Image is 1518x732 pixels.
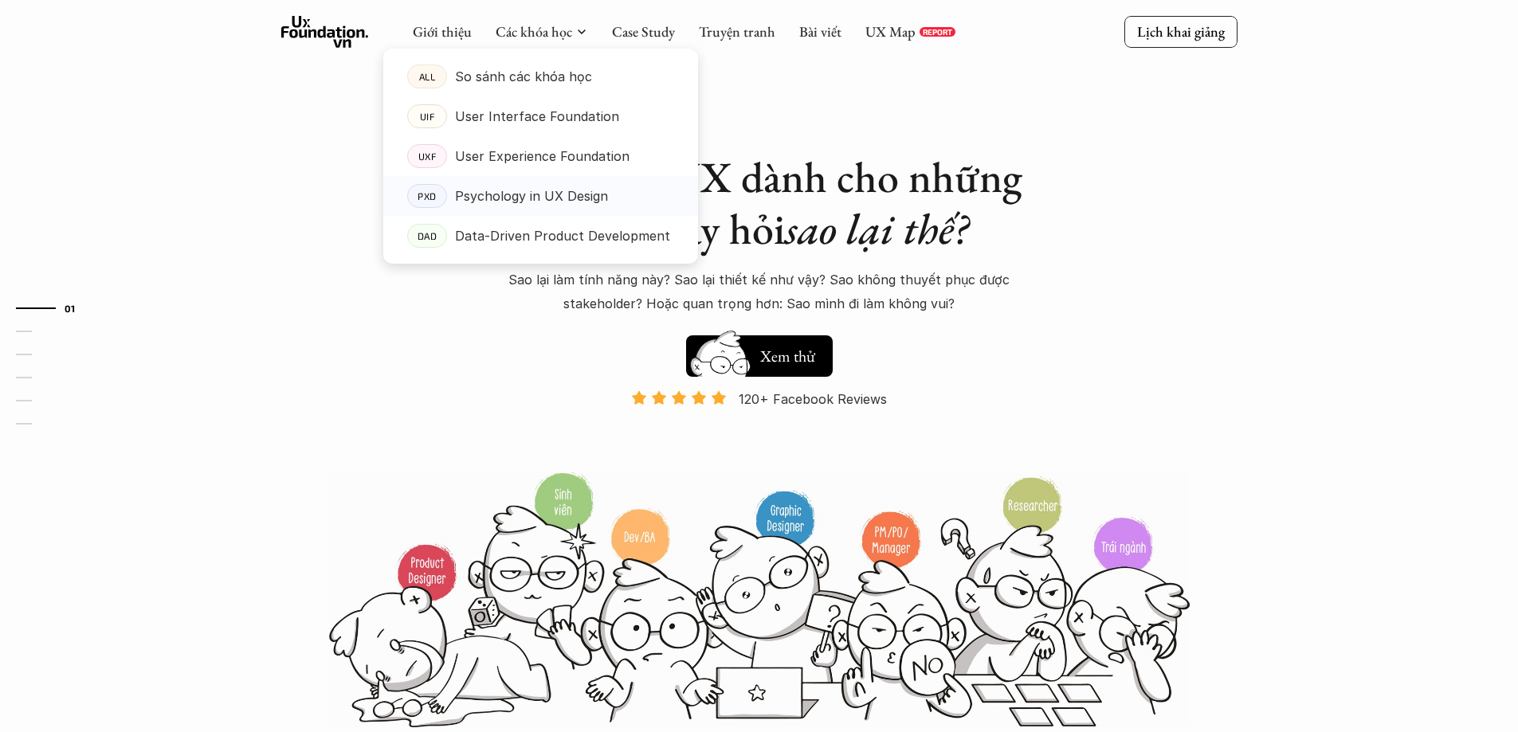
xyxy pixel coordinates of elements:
a: Giới thiệu [413,22,472,41]
p: UXF [418,151,436,162]
a: Bài viết [799,22,841,41]
h1: Khóa học UX dành cho những người hay hỏi [481,151,1038,255]
a: Case Study [612,22,675,41]
em: sao lại thế? [785,201,968,256]
p: Sao lại làm tính năng này? Sao lại thiết kế như vậy? Sao không thuyết phục được stakeholder? Hoặc... [481,268,1038,316]
a: Lịch khai giảng [1124,16,1238,47]
a: PXDPsychology in UX Design [383,176,698,216]
p: DAD [417,230,437,241]
a: 120+ Facebook Reviews [618,389,901,470]
p: Data-Driven Product Development [455,224,670,248]
p: REPORT [923,27,952,37]
p: ALL [418,71,435,82]
p: UIF [419,111,434,122]
p: User Interface Foundation [455,104,619,128]
h5: Xem thử [758,345,817,367]
p: User Experience Foundation [455,144,630,168]
a: Truyện tranh [699,22,775,41]
a: 01 [16,299,92,318]
a: ALLSo sánh các khóa học [383,57,698,96]
p: PXD [418,190,437,202]
p: So sánh các khóa học [455,65,592,88]
p: Lịch khai giảng [1137,22,1225,41]
a: UXFUser Experience Foundation [383,136,698,176]
a: UX Map [865,22,916,41]
p: 120+ Facebook Reviews [739,387,887,411]
a: UIFUser Interface Foundation [383,96,698,136]
a: DADData-Driven Product Development [383,216,698,256]
a: Các khóa học [496,22,572,41]
strong: 01 [65,303,76,314]
p: Psychology in UX Design [455,184,608,208]
a: Xem thử [686,327,833,377]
